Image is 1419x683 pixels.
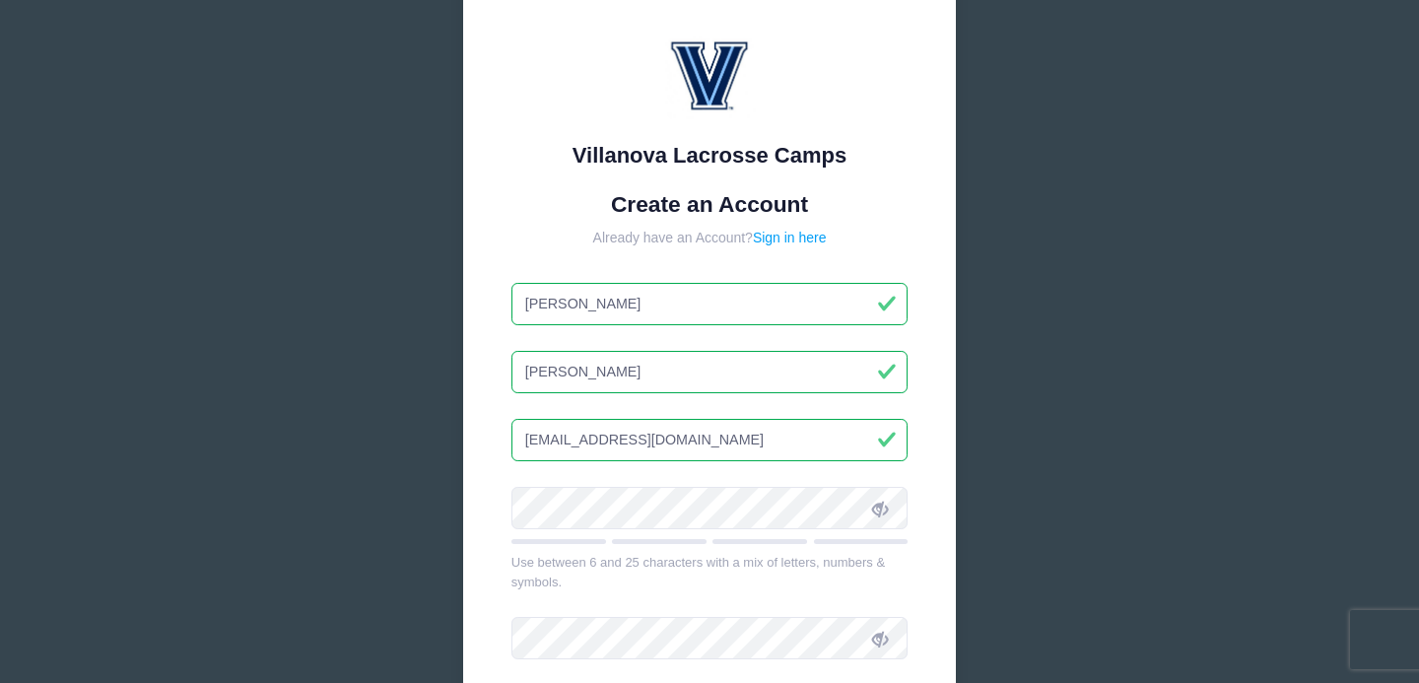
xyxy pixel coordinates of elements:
input: Last Name [511,351,909,393]
div: Already have an Account? [511,228,909,248]
div: Villanova Lacrosse Camps [511,139,909,171]
input: Email [511,419,909,461]
img: Villanova Lacrosse Camps [650,15,769,133]
input: First Name [511,283,909,325]
div: Use between 6 and 25 characters with a mix of letters, numbers & symbols. [511,553,909,591]
a: Sign in here [753,230,827,245]
h1: Create an Account [511,191,909,218]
